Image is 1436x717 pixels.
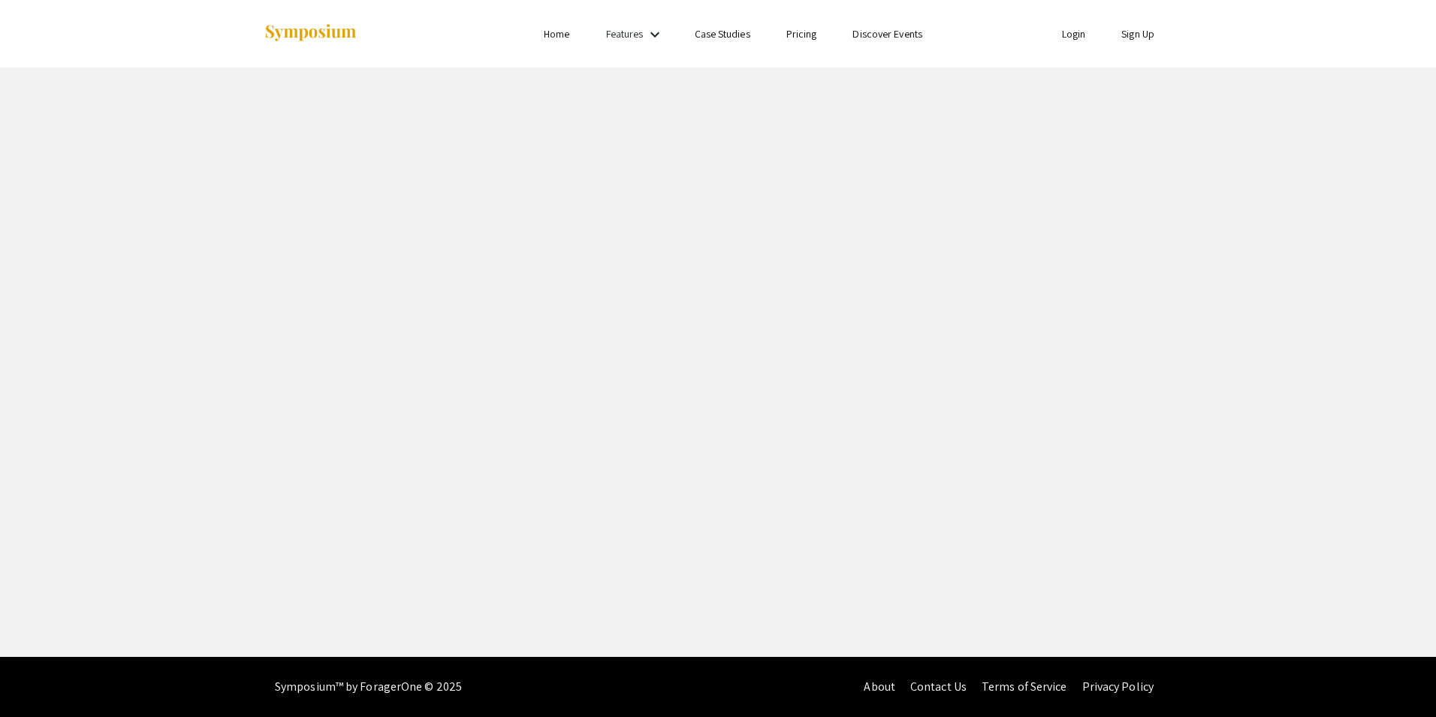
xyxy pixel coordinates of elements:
a: Features [606,27,644,41]
a: About [864,679,895,694]
a: Pricing [786,27,817,41]
a: Sign Up [1121,27,1154,41]
a: Privacy Policy [1082,679,1154,694]
a: Contact Us [910,679,967,694]
div: Symposium™ by ForagerOne © 2025 [275,657,462,717]
a: Login [1062,27,1086,41]
img: Symposium by ForagerOne [264,23,357,44]
a: Discover Events [852,27,922,41]
a: Terms of Service [982,679,1067,694]
mat-icon: Expand Features list [646,26,664,44]
a: Home [544,27,569,41]
a: Case Studies [695,27,750,41]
